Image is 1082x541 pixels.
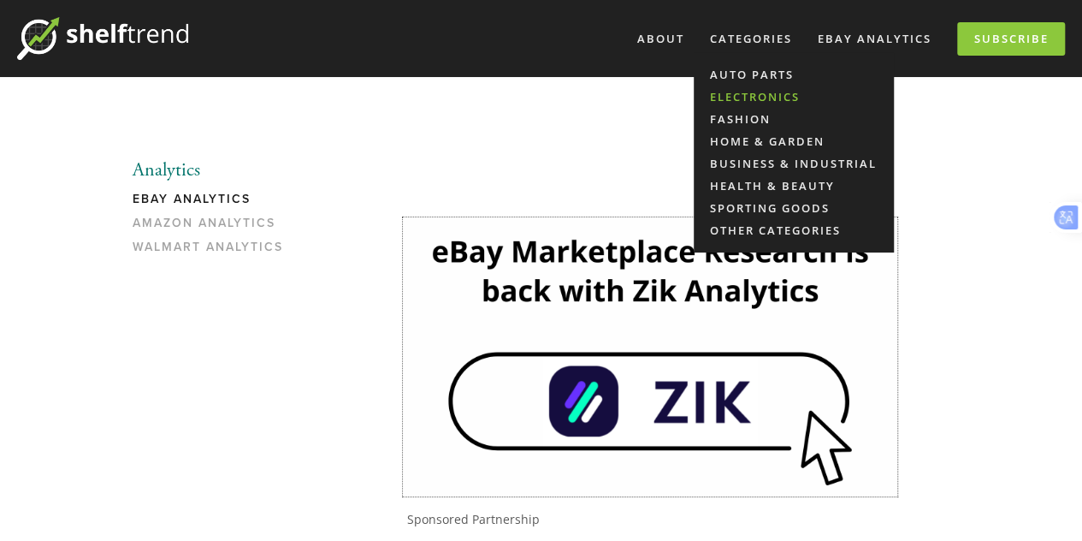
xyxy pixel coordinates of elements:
[694,86,894,108] a: Electronics
[133,216,296,240] a: Amazon Analytics
[694,197,894,219] a: Sporting Goods
[133,192,296,216] a: eBay Analytics
[694,108,894,130] a: Fashion
[17,17,188,60] img: ShelfTrend
[133,159,296,181] li: Analytics
[403,217,897,496] img: Zik Analytics Sponsored Ad
[694,63,894,86] a: Auto Parts
[694,219,894,241] a: Other Categories
[407,512,897,527] p: Sponsored Partnership
[699,25,803,53] div: Categories
[626,25,695,53] a: About
[694,130,894,152] a: Home & Garden
[694,175,894,197] a: Health & Beauty
[807,25,943,53] a: eBay Analytics
[694,152,894,175] a: Business & Industrial
[957,22,1065,56] a: Subscribe
[133,240,296,264] a: Walmart Analytics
